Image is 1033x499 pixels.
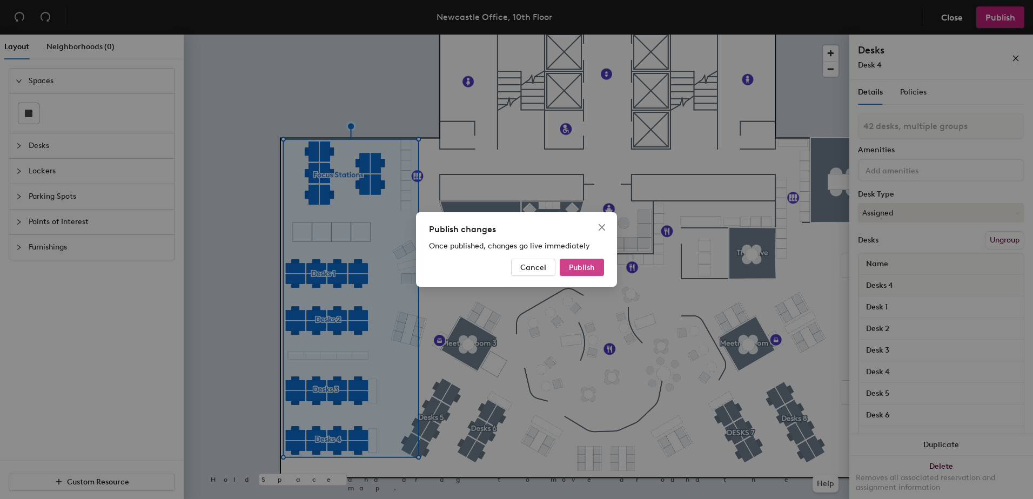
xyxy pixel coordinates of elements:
span: Close [593,223,611,232]
span: Publish [569,263,595,272]
span: Once published, changes go live immediately [429,241,590,251]
span: Cancel [520,263,546,272]
button: Close [593,219,611,236]
button: Cancel [511,259,555,276]
span: close [598,223,606,232]
button: Publish [560,259,604,276]
div: Publish changes [429,223,604,236]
